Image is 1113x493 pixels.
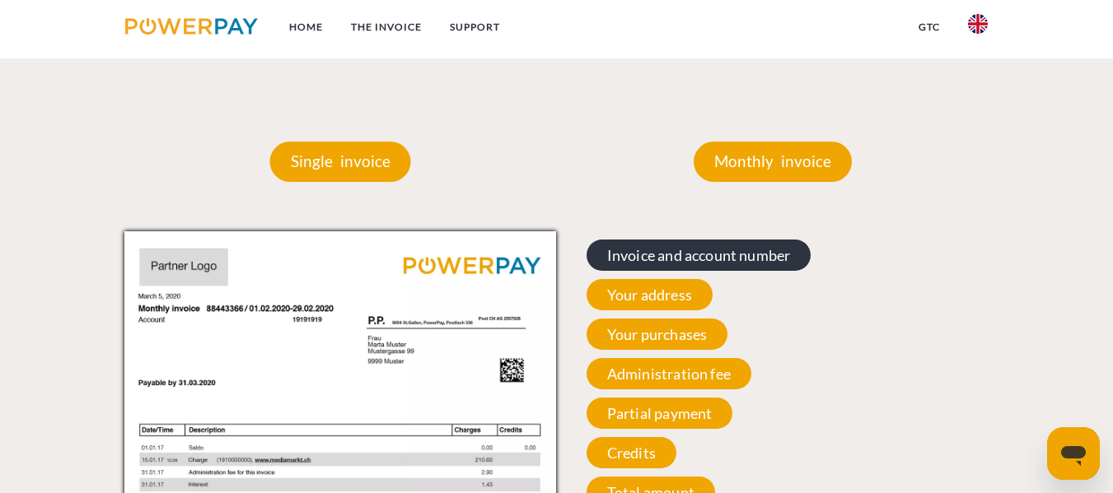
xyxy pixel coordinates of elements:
[587,240,811,271] span: Invoice and account number
[275,12,337,42] a: Home
[587,319,728,350] span: Your purchases
[270,142,411,181] p: Single invoice
[337,12,436,42] a: THE INVOICE
[968,14,988,34] img: en
[694,142,852,181] p: Monthly invoice
[587,279,713,310] span: Your address
[125,18,258,35] img: logo-powerpay.svg
[1047,427,1100,480] iframe: Button to launch messaging window, conversation in progress
[587,398,733,429] span: Partial payment
[905,12,954,42] a: GTC
[436,12,514,42] a: Support
[587,437,676,468] span: Credits
[587,358,751,389] span: Administration fee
